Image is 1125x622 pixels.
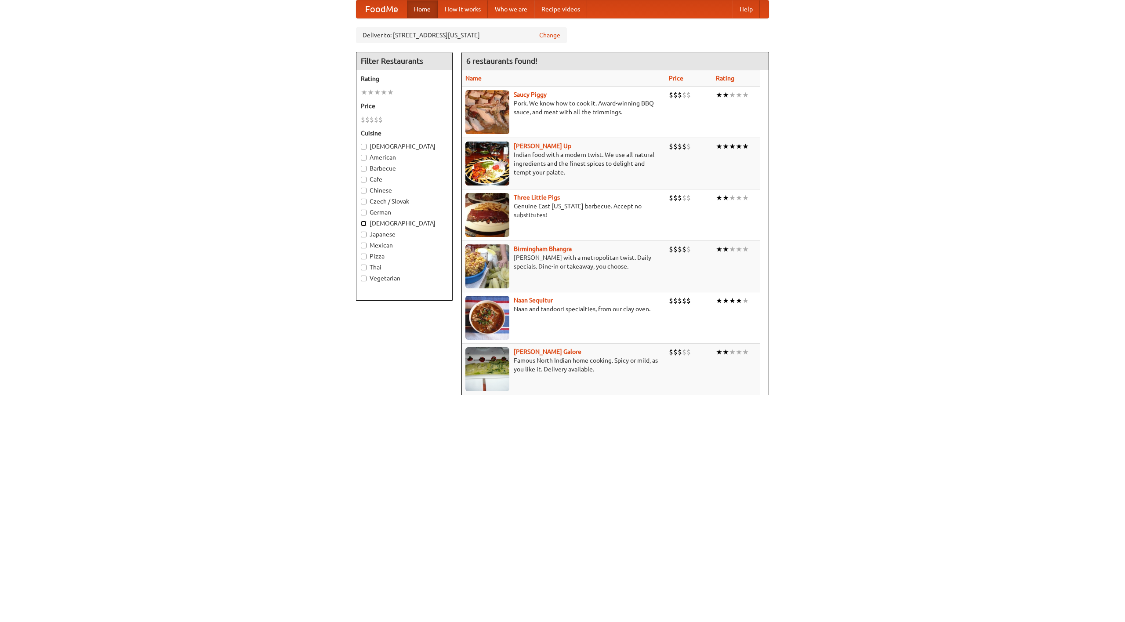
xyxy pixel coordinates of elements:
[716,90,722,100] li: ★
[716,347,722,357] li: ★
[722,142,729,151] li: ★
[407,0,438,18] a: Home
[539,31,560,40] a: Change
[678,193,682,203] li: $
[686,244,691,254] li: $
[465,202,662,219] p: Genuine East [US_STATE] barbecue. Accept no substitutes!
[669,296,673,306] li: $
[465,142,509,186] img: curryup.jpg
[678,90,682,100] li: $
[682,296,686,306] li: $
[669,142,673,151] li: $
[678,347,682,357] li: $
[381,87,387,97] li: ★
[370,115,374,124] li: $
[361,74,448,83] h5: Rating
[729,90,736,100] li: ★
[465,356,662,374] p: Famous North Indian home cooking. Spicy or mild, as you like it. Delivery available.
[374,87,381,97] li: ★
[686,142,691,151] li: $
[361,254,367,259] input: Pizza
[356,52,452,70] h4: Filter Restaurants
[742,193,749,203] li: ★
[465,193,509,237] img: littlepigs.jpg
[736,193,742,203] li: ★
[361,188,367,193] input: Chinese
[686,296,691,306] li: $
[742,142,749,151] li: ★
[716,142,722,151] li: ★
[729,193,736,203] li: ★
[361,274,448,283] label: Vegetarian
[361,243,367,248] input: Mexican
[729,296,736,306] li: ★
[367,87,374,97] li: ★
[361,115,365,124] li: $
[361,208,448,217] label: German
[465,99,662,116] p: Pork. We know how to cook it. Award-winning BBQ sauce, and meat with all the trimmings.
[716,296,722,306] li: ★
[361,177,367,182] input: Cafe
[514,348,581,355] a: [PERSON_NAME] Galore
[534,0,587,18] a: Recipe videos
[514,91,547,98] a: Saucy Piggy
[356,27,567,43] div: Deliver to: [STREET_ADDRESS][US_STATE]
[722,347,729,357] li: ★
[514,245,572,252] a: Birmingham Bhangra
[361,153,448,162] label: American
[716,193,722,203] li: ★
[736,90,742,100] li: ★
[686,193,691,203] li: $
[361,155,367,160] input: American
[514,142,571,149] a: [PERSON_NAME] Up
[669,244,673,254] li: $
[686,90,691,100] li: $
[365,115,370,124] li: $
[729,142,736,151] li: ★
[361,144,367,149] input: [DEMOGRAPHIC_DATA]
[361,241,448,250] label: Mexican
[361,175,448,184] label: Cafe
[361,129,448,138] h5: Cuisine
[722,193,729,203] li: ★
[686,347,691,357] li: $
[673,296,678,306] li: $
[673,244,678,254] li: $
[736,296,742,306] li: ★
[465,305,662,313] p: Naan and tandoori specialties, from our clay oven.
[682,90,686,100] li: $
[682,142,686,151] li: $
[742,347,749,357] li: ★
[669,75,683,82] a: Price
[682,347,686,357] li: $
[673,142,678,151] li: $
[361,252,448,261] label: Pizza
[669,90,673,100] li: $
[356,0,407,18] a: FoodMe
[736,142,742,151] li: ★
[669,347,673,357] li: $
[736,347,742,357] li: ★
[742,296,749,306] li: ★
[466,57,537,65] ng-pluralize: 6 restaurants found!
[465,244,509,288] img: bhangra.jpg
[374,115,378,124] li: $
[514,194,560,201] a: Three Little Pigs
[361,102,448,110] h5: Price
[729,244,736,254] li: ★
[673,193,678,203] li: $
[742,90,749,100] li: ★
[361,221,367,226] input: [DEMOGRAPHIC_DATA]
[465,347,509,391] img: currygalore.jpg
[361,166,367,171] input: Barbecue
[361,219,448,228] label: [DEMOGRAPHIC_DATA]
[729,347,736,357] li: ★
[678,244,682,254] li: $
[361,87,367,97] li: ★
[514,297,553,304] b: Naan Sequitur
[361,265,367,270] input: Thai
[465,253,662,271] p: [PERSON_NAME] with a metropolitan twist. Daily specials. Dine-in or takeaway, you choose.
